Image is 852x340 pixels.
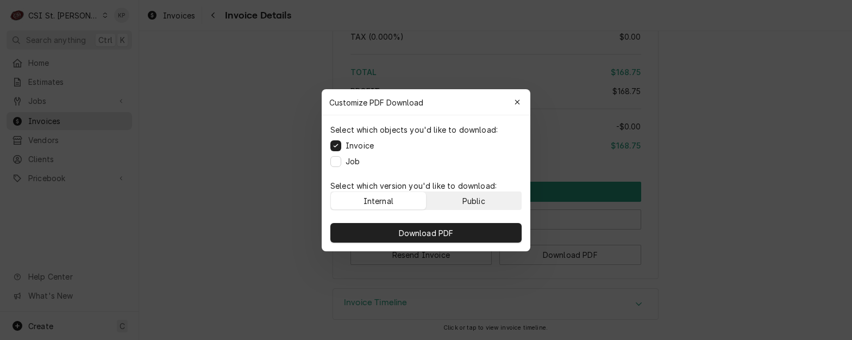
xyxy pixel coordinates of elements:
p: Select which objects you'd like to download: [330,124,498,135]
div: Public [462,195,485,206]
label: Invoice [346,140,374,151]
div: Internal [364,195,393,206]
span: Download PDF [397,227,456,238]
p: Select which version you'd like to download: [330,180,522,191]
label: Job [346,156,360,167]
button: Download PDF [330,223,522,243]
div: Customize PDF Download [322,89,530,115]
